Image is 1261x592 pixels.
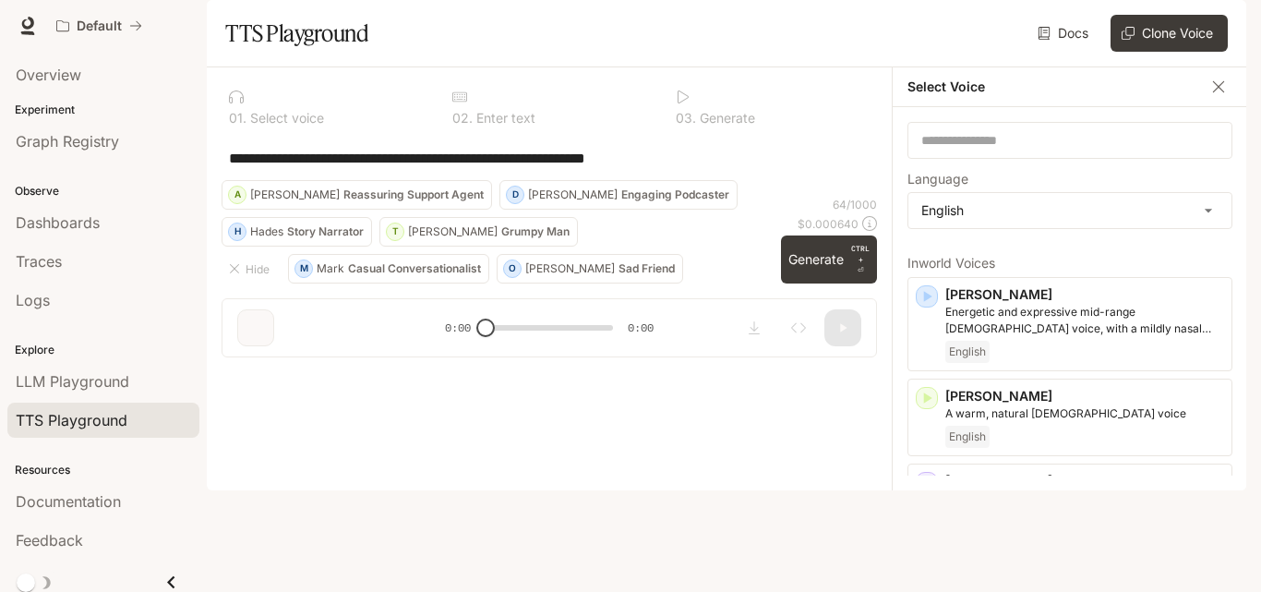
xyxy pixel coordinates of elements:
p: Energetic and expressive mid-range male voice, with a mildly nasal quality [945,304,1224,337]
p: Select voice [246,112,324,125]
p: Hades [250,226,283,237]
p: Generate [696,112,755,125]
p: ⏎ [851,243,870,276]
div: English [908,193,1231,228]
p: [PERSON_NAME] [945,387,1224,405]
p: Casual Conversationalist [348,263,481,274]
span: English [945,341,990,363]
p: Sad Friend [618,263,675,274]
p: [PERSON_NAME] [945,472,1224,490]
div: M [295,254,312,284]
p: Story Narrator [287,226,364,237]
div: D [507,180,523,210]
p: CTRL + [851,243,870,265]
p: Enter text [473,112,535,125]
p: 0 1 . [229,112,246,125]
p: Default [77,18,122,34]
div: O [504,254,521,284]
p: Language [907,173,968,186]
button: All workspaces [48,7,150,44]
p: Mark [317,263,344,274]
button: T[PERSON_NAME]Grumpy Man [379,217,578,247]
div: A [229,180,246,210]
h1: TTS Playground [225,15,368,52]
p: Reassuring Support Agent [343,189,484,200]
div: H [229,217,246,247]
p: [PERSON_NAME] [945,285,1224,304]
p: 64 / 1000 [833,197,877,212]
p: Inworld Voices [907,257,1232,270]
p: Grumpy Man [501,226,570,237]
div: T [387,217,403,247]
a: Docs [1034,15,1096,52]
p: Engaging Podcaster [621,189,729,200]
p: [PERSON_NAME] [525,263,615,274]
p: A warm, natural female voice [945,405,1224,422]
p: [PERSON_NAME] [408,226,498,237]
span: English [945,426,990,448]
button: MMarkCasual Conversationalist [288,254,489,284]
p: $ 0.000640 [798,216,859,232]
button: HHadesStory Narrator [222,217,372,247]
p: 0 2 . [452,112,473,125]
button: A[PERSON_NAME]Reassuring Support Agent [222,180,492,210]
button: GenerateCTRL +⏎ [781,236,877,284]
p: [PERSON_NAME] [250,189,340,200]
button: Clone Voice [1111,15,1228,52]
p: 0 3 . [676,112,696,125]
button: D[PERSON_NAME]Engaging Podcaster [499,180,738,210]
button: Hide [222,254,281,284]
button: O[PERSON_NAME]Sad Friend [497,254,683,284]
p: [PERSON_NAME] [528,189,618,200]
